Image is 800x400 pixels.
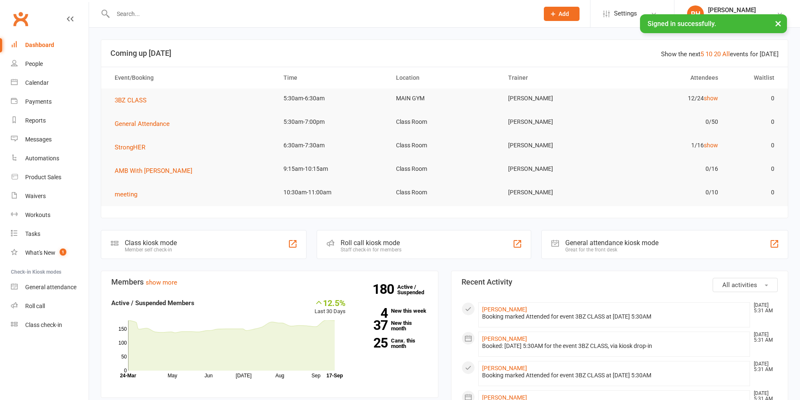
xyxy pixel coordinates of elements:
td: [PERSON_NAME] [501,136,613,155]
strong: 25 [358,337,388,349]
a: 10 [706,50,712,58]
div: Reports [25,117,46,124]
strong: 37 [358,319,388,332]
div: Member self check-in [125,247,177,253]
td: 0 [726,136,782,155]
a: Automations [11,149,89,168]
a: Calendar [11,73,89,92]
a: show [704,142,718,149]
div: PH [687,5,704,22]
span: General Attendance [115,120,170,128]
a: Waivers [11,187,89,206]
td: 0 [726,112,782,132]
h3: Members [111,278,428,286]
button: All activities [713,278,778,292]
div: Booking marked Attended for event 3BZ CLASS at [DATE] 5:30AM [482,372,747,379]
div: Payments [25,98,52,105]
a: Tasks [11,225,89,243]
td: MAIN GYM [388,89,501,108]
th: Trainer [501,67,613,89]
span: meeting [115,191,137,198]
div: Messages [25,136,52,143]
div: Booking marked Attended for event 3BZ CLASS at [DATE] 5:30AM [482,313,747,320]
a: 5 [700,50,704,58]
button: AMB With [PERSON_NAME] [115,166,198,176]
div: Booked: [DATE] 5:30AM for the event 3BZ CLASS, via kiosk drop-in [482,342,747,350]
th: Attendees [613,67,726,89]
strong: Active / Suspended Members [111,299,194,307]
a: Messages [11,130,89,149]
div: Roll call kiosk mode [341,239,401,247]
td: 0/10 [613,183,726,202]
div: Waivers [25,193,46,199]
th: Location [388,67,501,89]
span: Settings [614,4,637,23]
a: show more [146,279,177,286]
a: [PERSON_NAME] [482,335,527,342]
button: 3BZ CLASS [115,95,152,105]
div: Class check-in [25,322,62,328]
span: AMB With [PERSON_NAME] [115,167,192,175]
td: 0/50 [613,112,726,132]
td: [PERSON_NAME] [501,183,613,202]
div: Calendar [25,79,49,86]
h3: Recent Activity [462,278,778,286]
a: What's New1 [11,243,89,262]
input: Search... [110,8,533,20]
button: Add [544,7,580,21]
div: 12.5% [315,298,346,307]
button: General Attendance [115,119,176,129]
td: 9:15am-10:15am [276,159,388,179]
div: B Transformed Gym [708,14,760,21]
h3: Coming up [DATE] [110,49,779,58]
td: 5:30am-6:30am [276,89,388,108]
span: 1 [60,248,66,256]
div: Last 30 Days [315,298,346,316]
a: 37New this month [358,320,428,331]
span: Signed in successfully. [648,20,716,28]
button: × [771,14,786,32]
td: 1/16 [613,136,726,155]
a: Dashboard [11,36,89,55]
td: 0/16 [613,159,726,179]
td: [PERSON_NAME] [501,89,613,108]
a: [PERSON_NAME] [482,306,527,313]
a: 4New this week [358,308,428,314]
div: Workouts [25,212,50,218]
td: Class Room [388,183,501,202]
a: 180Active / Suspended [397,278,434,301]
time: [DATE] 5:31 AM [750,332,777,343]
a: Roll call [11,297,89,316]
a: [PERSON_NAME] [482,365,527,371]
span: All activities [722,281,757,289]
th: Event/Booking [107,67,276,89]
div: Class kiosk mode [125,239,177,247]
td: 10:30am-11:00am [276,183,388,202]
div: Staff check-in for members [341,247,401,253]
div: General attendance kiosk mode [565,239,658,247]
div: Tasks [25,230,40,237]
td: 5:30am-7:00pm [276,112,388,132]
div: People [25,60,43,67]
div: Show the next events for [DATE] [661,49,779,59]
td: 12/24 [613,89,726,108]
a: 25Canx. this month [358,338,428,349]
a: Reports [11,111,89,130]
td: 0 [726,183,782,202]
div: Automations [25,155,59,162]
span: Add [559,10,569,17]
td: 0 [726,159,782,179]
a: Clubworx [10,8,31,29]
a: Workouts [11,206,89,225]
td: Class Room [388,112,501,132]
span: 3BZ CLASS [115,97,147,104]
a: General attendance kiosk mode [11,278,89,297]
span: StrongHER [115,144,145,151]
div: Dashboard [25,42,54,48]
div: General attendance [25,284,76,290]
td: 6:30am-7:30am [276,136,388,155]
div: Roll call [25,303,45,309]
button: meeting [115,189,143,199]
button: StrongHER [115,142,151,152]
td: [PERSON_NAME] [501,112,613,132]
